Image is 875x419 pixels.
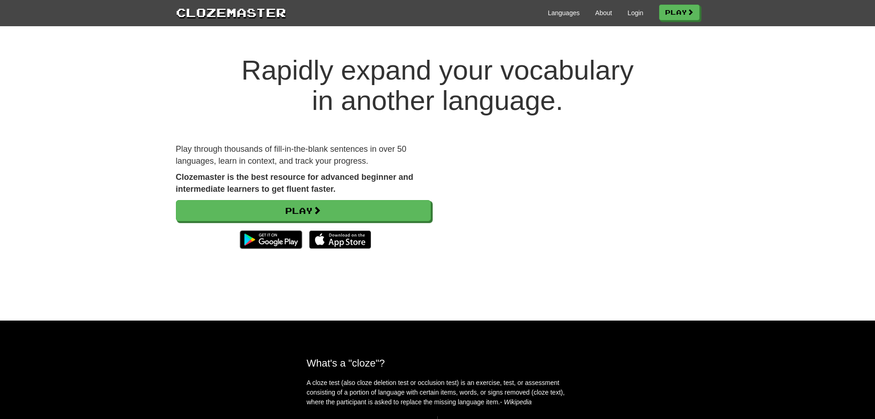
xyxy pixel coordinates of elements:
[176,4,286,21] a: Clozemaster
[176,200,431,221] a: Play
[307,357,569,369] h2: What's a "cloze"?
[176,172,413,194] strong: Clozemaster is the best resource for advanced beginner and intermediate learners to get fluent fa...
[627,8,643,17] a: Login
[548,8,580,17] a: Languages
[309,230,371,249] img: Download_on_the_App_Store_Badge_US-UK_135x40-25178aeef6eb6b83b96f5f2d004eda3bffbb37122de64afbaef7...
[307,378,569,407] p: A cloze test (also cloze deletion test or occlusion test) is an exercise, test, or assessment con...
[176,143,431,167] p: Play through thousands of fill-in-the-blank sentences in over 50 languages, learn in context, and...
[659,5,700,20] a: Play
[595,8,612,17] a: About
[500,398,532,406] em: - Wikipedia
[235,226,306,253] img: Get it on Google Play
